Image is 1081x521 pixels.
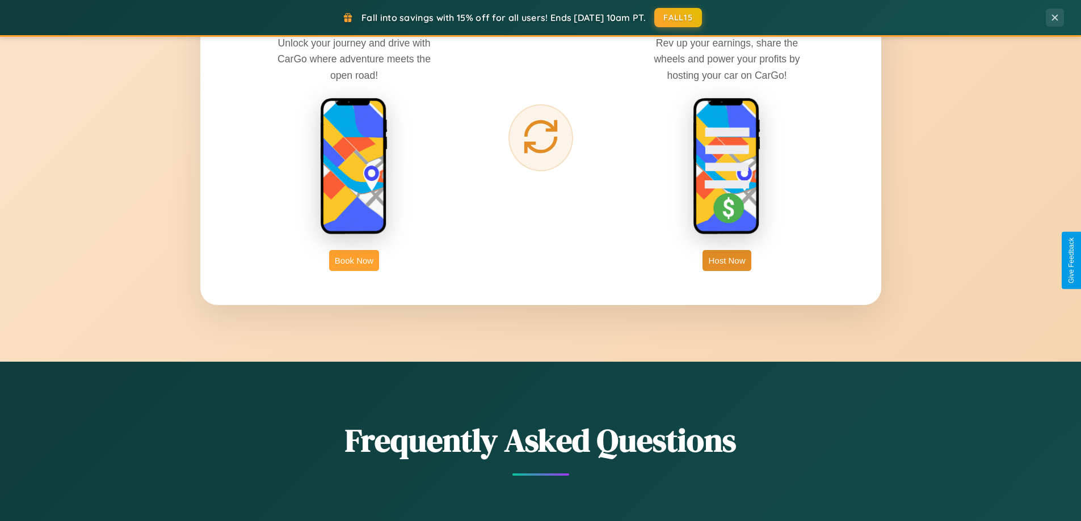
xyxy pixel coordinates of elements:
p: Rev up your earnings, share the wheels and power your profits by hosting your car on CarGo! [642,35,812,83]
button: Book Now [329,250,379,271]
p: Unlock your journey and drive with CarGo where adventure meets the open road! [269,35,439,83]
span: Fall into savings with 15% off for all users! Ends [DATE] 10am PT. [361,12,646,23]
img: host phone [693,98,761,236]
button: Host Now [703,250,751,271]
div: Give Feedback [1067,238,1075,283]
img: rent phone [320,98,388,236]
button: FALL15 [654,8,702,27]
h2: Frequently Asked Questions [200,418,881,462]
